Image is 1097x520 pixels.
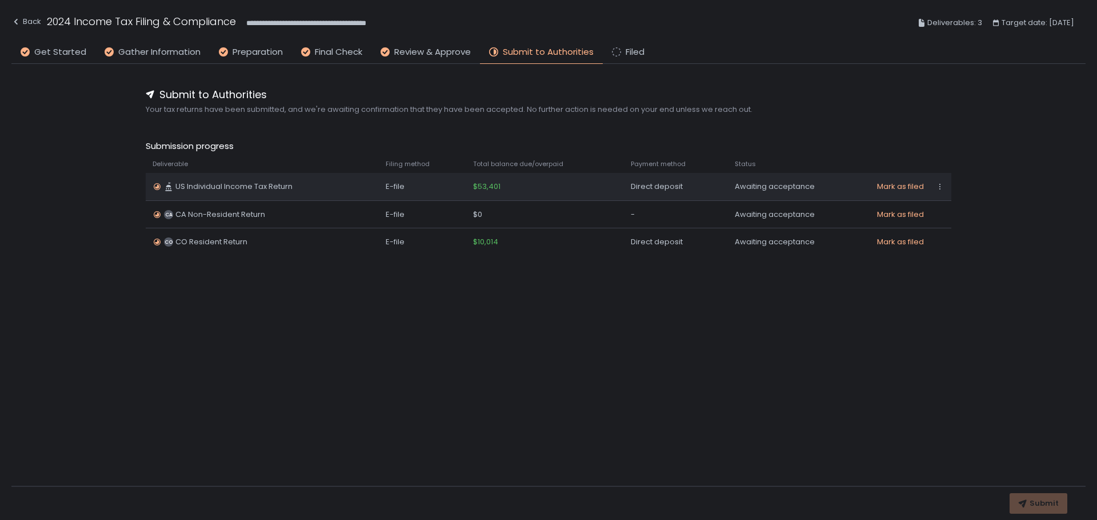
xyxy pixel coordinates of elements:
[1002,16,1074,30] span: Target date: [DATE]
[146,104,951,115] span: Your tax returns have been submitted, and we're awaiting confirmation that they have been accepte...
[631,160,686,168] span: Payment method
[877,209,924,220] button: Mark as filed
[47,14,236,29] h1: 2024 Income Tax Filing & Compliance
[386,237,459,247] div: E-file
[735,160,756,168] span: Status
[175,237,247,247] span: CO Resident Return
[473,160,563,168] span: Total balance due/overpaid
[626,46,644,59] span: Filed
[394,46,471,59] span: Review & Approve
[631,209,635,220] span: -
[175,182,293,192] span: US Individual Income Tax Return
[165,239,173,245] text: CO
[11,14,41,33] button: Back
[159,87,267,102] span: Submit to Authorities
[118,46,201,59] span: Gather Information
[233,46,283,59] span: Preparation
[315,46,362,59] span: Final Check
[735,209,863,220] div: Awaiting acceptance
[473,209,482,220] span: $0
[473,237,498,247] span: $10,014
[877,182,924,192] button: Mark as filed
[165,211,173,218] text: CA
[735,237,863,247] div: Awaiting acceptance
[386,209,459,220] div: E-file
[386,182,459,192] div: E-file
[631,237,683,247] span: Direct deposit
[153,160,188,168] span: Deliverable
[927,16,982,30] span: Deliverables: 3
[34,46,86,59] span: Get Started
[175,209,265,220] span: CA Non-Resident Return
[473,182,501,192] span: $53,401
[503,46,594,59] span: Submit to Authorities
[877,237,924,247] button: Mark as filed
[146,140,951,153] span: Submission progress
[386,160,430,168] span: Filing method
[735,182,863,192] div: Awaiting acceptance
[631,182,683,192] span: Direct deposit
[11,15,41,29] div: Back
